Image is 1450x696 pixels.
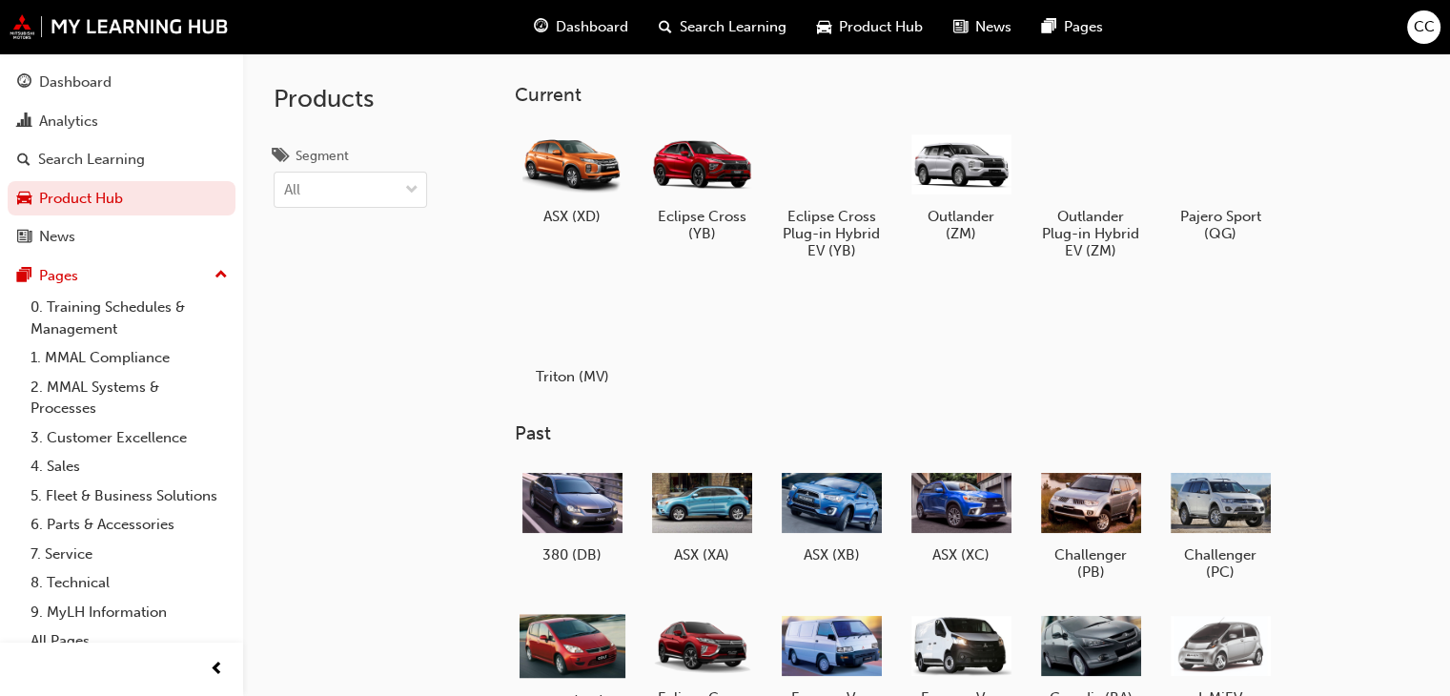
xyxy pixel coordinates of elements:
a: Triton (MV) [515,281,629,392]
span: search-icon [659,15,672,39]
a: 4. Sales [23,452,235,481]
div: Analytics [39,111,98,133]
a: Pajero Sport (QG) [1163,121,1277,249]
a: Challenger (PB) [1033,461,1148,588]
h2: Products [274,84,427,114]
span: chart-icon [17,113,31,131]
a: Outlander Plug-in Hybrid EV (ZM) [1033,121,1148,266]
h5: ASX (XD) [522,208,623,225]
a: 6. Parts & Accessories [23,510,235,540]
a: car-iconProduct Hub [802,8,938,47]
a: ASX (XA) [644,461,759,571]
img: mmal [10,14,229,39]
a: 7. Service [23,540,235,569]
a: pages-iconPages [1027,8,1118,47]
h5: ASX (XA) [652,546,752,563]
span: CC [1414,16,1435,38]
span: Dashboard [556,16,628,38]
a: Search Learning [8,142,235,177]
a: 9. MyLH Information [23,598,235,627]
h5: ASX (XB) [782,546,882,563]
div: Search Learning [38,149,145,171]
button: DashboardAnalyticsSearch LearningProduct HubNews [8,61,235,258]
a: Outlander (ZM) [904,121,1018,249]
a: 3. Customer Excellence [23,423,235,453]
h3: Current [515,84,1419,106]
a: Eclipse Cross Plug-in Hybrid EV (YB) [774,121,888,266]
a: Analytics [8,104,235,139]
a: 8. Technical [23,568,235,598]
span: pages-icon [1042,15,1056,39]
h5: Outlander Plug-in Hybrid EV (ZM) [1041,208,1141,259]
span: car-icon [817,15,831,39]
h5: ASX (XC) [911,546,1011,563]
span: search-icon [17,152,31,169]
h5: Eclipse Cross Plug-in Hybrid EV (YB) [782,208,882,259]
a: news-iconNews [938,8,1027,47]
a: Challenger (PC) [1163,461,1277,588]
span: car-icon [17,191,31,208]
h5: Outlander (ZM) [911,208,1011,242]
a: 0. Training Schedules & Management [23,293,235,343]
span: guage-icon [17,74,31,92]
span: news-icon [17,229,31,246]
div: News [39,226,75,248]
a: ASX (XC) [904,461,1018,571]
span: down-icon [405,178,419,203]
span: pages-icon [17,268,31,285]
h5: Eclipse Cross (YB) [652,208,752,242]
a: Product Hub [8,181,235,216]
span: guage-icon [534,15,548,39]
span: up-icon [214,263,228,288]
a: News [8,219,235,255]
span: Search Learning [680,16,786,38]
a: All Pages [23,626,235,656]
a: Dashboard [8,65,235,100]
h5: Challenger (PC) [1171,546,1271,581]
a: ASX (XD) [515,121,629,232]
span: news-icon [953,15,968,39]
h5: Triton (MV) [522,368,623,385]
h5: Pajero Sport (QG) [1171,208,1271,242]
span: tags-icon [274,149,288,166]
div: Pages [39,265,78,287]
a: search-iconSearch Learning [643,8,802,47]
span: Pages [1064,16,1103,38]
a: 1. MMAL Compliance [23,343,235,373]
a: Eclipse Cross (YB) [644,121,759,249]
span: News [975,16,1011,38]
div: Dashboard [39,72,112,93]
span: prev-icon [210,658,224,682]
div: Segment [296,147,349,166]
h5: 380 (DB) [522,546,623,563]
h3: Past [515,422,1419,444]
button: Pages [8,258,235,294]
a: guage-iconDashboard [519,8,643,47]
a: 2. MMAL Systems & Processes [23,373,235,423]
span: Product Hub [839,16,923,38]
h5: Challenger (PB) [1041,546,1141,581]
div: All [284,179,300,201]
button: CC [1407,10,1440,44]
a: 380 (DB) [515,461,629,571]
a: ASX (XB) [774,461,888,571]
a: 5. Fleet & Business Solutions [23,481,235,511]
